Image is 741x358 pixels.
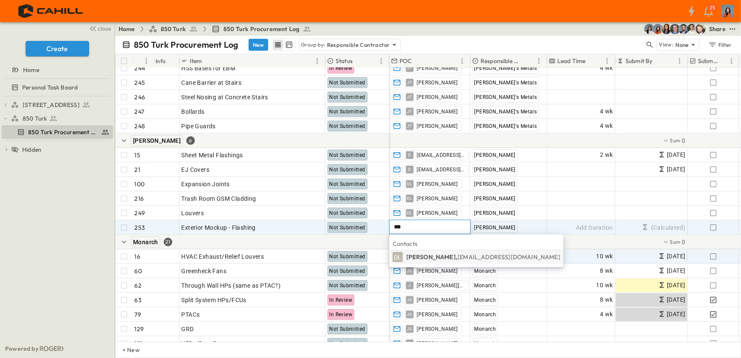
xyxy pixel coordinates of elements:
p: 248 [135,122,145,130]
a: 850 Turk Procurement Log [211,25,311,33]
span: [PERSON_NAME]'s Metals [475,94,537,100]
span: 10 wk [596,251,613,261]
img: Kim Bowen (kbowen@cahill-sf.com) [661,24,672,34]
div: 21 [164,238,172,246]
span: Hidden [22,145,41,154]
span: [STREET_ADDRESS] [23,101,80,109]
a: 850 Turk [149,25,198,33]
p: 216 [135,194,144,203]
img: Daniel Esposito (desposito@cahill-sf.com) [695,24,706,34]
span: [PERSON_NAME] [475,152,515,158]
span: 4 wk [600,63,613,73]
span: Steel Nosing at Concrete Stairs [182,93,268,101]
button: Create [26,41,89,56]
span: [PERSON_NAME] [417,108,458,115]
img: 4f72bfc4efa7236828875bac24094a5ddb05241e32d018417354e964050affa1.png [10,2,93,20]
p: 100 [135,180,145,188]
img: Stephanie McNeill (smcneill@cahill-sf.com) [653,24,663,34]
p: Contacts [393,240,560,248]
span: PTACs [182,310,200,319]
img: Cindy De Leon (cdeleon@cahill-sf.com) [644,24,654,34]
span: Not Submitted [330,283,365,289]
p: OPEN [309,208,323,215]
p: 247 [135,107,145,116]
p: + New [122,346,127,354]
button: Sort [204,56,213,66]
span: [PERSON_NAME] [417,297,458,303]
p: POC [399,57,412,65]
span: Not Submitted [330,80,365,86]
span: [PERSON_NAME] [417,181,458,188]
span: Not Submitted [330,326,365,332]
a: Home [2,64,111,76]
div: Share [709,25,726,33]
span: 2 wk [600,150,613,160]
p: 21 [135,165,140,174]
span: (Calculated) [641,223,686,232]
p: [PERSON_NAME], [406,253,560,261]
a: 850 Turk Procurement Log [2,126,111,138]
span: [DATE] [667,165,685,174]
div: [STREET_ADDRESS]test [2,98,113,112]
div: Info [156,49,166,73]
p: OPEN [309,165,323,172]
span: Add Duration [576,223,613,232]
span: [EMAIL_ADDRESS][DOMAIN_NAME] [417,166,464,173]
span: [DATE] [667,280,685,290]
button: Sort [354,56,364,66]
p: OPEN [309,281,323,288]
p: OPEN [309,179,323,186]
p: Sum [670,137,680,144]
p: OPEN [309,78,323,85]
span: Monarch [475,283,496,289]
span: [PERSON_NAME] [417,123,458,130]
span: Not Submitted [330,268,365,274]
span: Monarch [475,326,496,332]
button: close [86,22,113,34]
p: 246 [135,93,145,101]
span: EJ Covers [182,165,210,174]
span: [PERSON_NAME] [475,196,515,202]
button: test [727,24,738,34]
span: [PERSON_NAME] [417,326,458,332]
div: Info [154,54,179,68]
span: [DATE] [667,295,685,305]
span: [PERSON_NAME]'s Metals [475,65,537,71]
p: 60 [135,267,142,275]
span: GRD [182,325,194,333]
span: 0 [682,238,685,246]
p: OPEN [309,252,323,259]
span: Not Submitted [330,181,365,187]
div: 850 Turk Procurement Logtest [2,125,113,139]
a: [STREET_ADDRESS] [11,99,111,111]
span: [PERSON_NAME] [417,210,458,217]
p: 245 [135,78,145,87]
span: [EMAIL_ADDRESS][DOMAIN_NAME] [417,152,464,159]
button: Sort [654,56,664,66]
a: Home [119,25,135,33]
span: [PERSON_NAME] [133,137,181,144]
span: Louvers [182,209,204,217]
p: 79 [135,310,141,319]
p: OPEN [309,107,323,114]
div: table view [272,38,295,51]
p: Submit By [625,57,653,65]
img: Kyle Baltes (kbaltes@cahill-sf.com) [687,24,697,34]
span: Personal Task Board [22,83,78,92]
p: OPEN [309,150,323,157]
div: 850 Turktest [2,112,113,125]
span: [DATE] [667,251,685,261]
p: 131 [135,339,143,348]
p: OPEN [309,339,323,346]
div: # [133,54,154,68]
span: JT [407,111,412,112]
p: 253 [135,223,145,232]
span: Home [23,66,39,74]
p: OPEN [309,194,323,201]
button: Menu [674,56,685,66]
a: Personal Task Board [2,81,111,93]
